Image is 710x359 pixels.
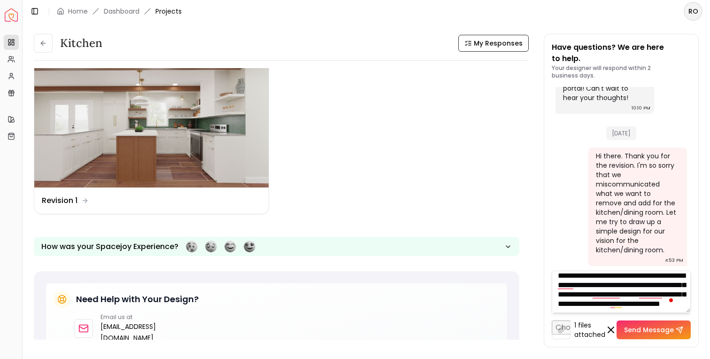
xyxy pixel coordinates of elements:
button: My Responses [458,35,529,52]
p: Your designer will respond within 2 business days. [552,64,691,79]
a: Dashboard [104,7,139,16]
a: Home [68,7,88,16]
span: My Responses [474,39,523,48]
h3: Kitchen [60,36,102,51]
img: Revision 1 [34,56,269,188]
span: RO [685,3,702,20]
button: Send Message [617,320,691,339]
dd: Revision 1 [42,195,77,206]
span: [DATE] [606,126,636,140]
div: 4:53 PM [665,256,683,265]
img: Spacejoy Logo [5,8,18,22]
div: Hi there. Thank you for the revision. I'm so sorry that we miscommunicated what we want to remove... [596,151,678,255]
textarea: To enrich screen reader interactions, please activate Accessibility in Grammarly extension settings [552,271,691,313]
p: How was your Spacejoy Experience? [41,241,178,252]
h5: Need Help with Your Design? [76,293,199,306]
button: How was your Spacejoy Experience?Feeling terribleFeeling badFeeling goodFeeling awesome [34,237,519,256]
button: RO [684,2,702,21]
span: 1 files attached [574,320,605,339]
div: 10:10 PM [632,103,650,113]
p: Email us at [100,313,170,321]
nav: breadcrumb [57,7,182,16]
a: Revision 1Revision 1 [34,55,269,215]
p: Have questions? We are here to help. [552,42,691,64]
a: Spacejoy [5,8,18,22]
a: [EMAIL_ADDRESS][DOMAIN_NAME] [100,321,170,343]
span: Projects [155,7,182,16]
